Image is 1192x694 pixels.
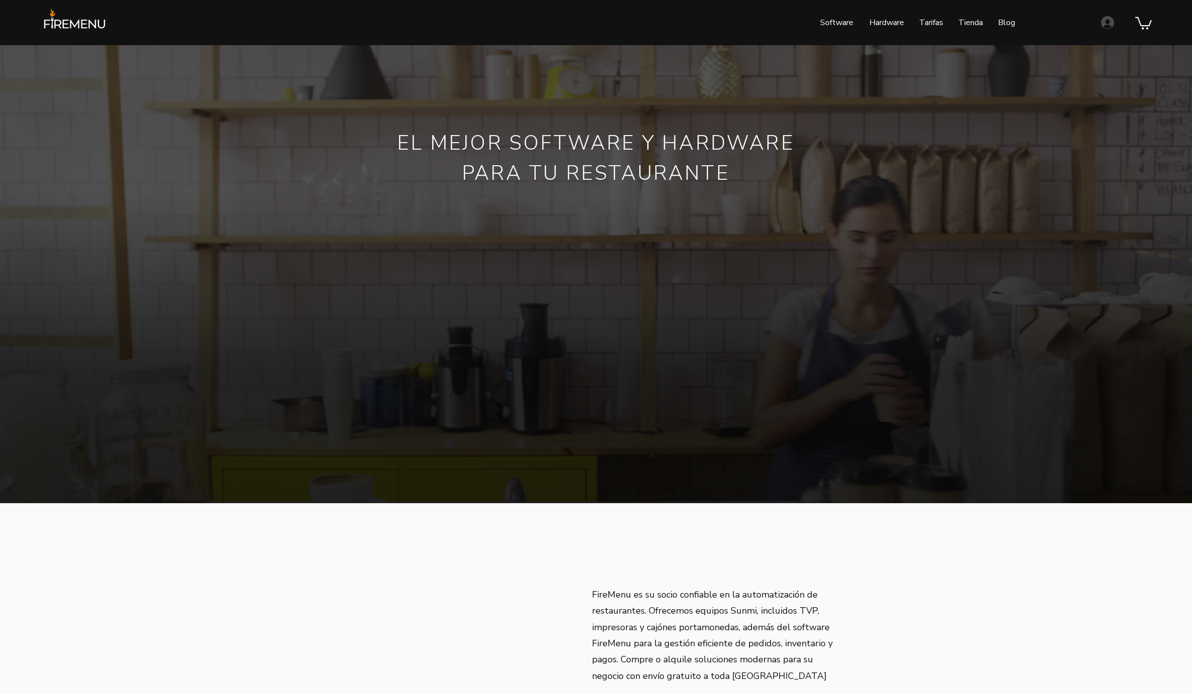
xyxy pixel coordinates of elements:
[993,10,1020,35] p: Blog
[912,10,951,35] a: Tarifas
[813,10,860,35] a: Software
[739,10,1023,35] nav: Sitio
[397,130,794,187] span: EL MEJOR SOFTWARE Y HARDWARE PARA TU RESTAURANTE
[953,10,988,35] p: Tienda
[951,10,990,35] a: Tienda
[914,10,948,35] p: Tarifas
[860,10,912,35] a: Hardware
[815,10,858,35] p: Software
[40,8,109,37] img: FireMenu logo
[864,10,909,35] p: Hardware
[990,10,1023,35] a: Blog
[592,589,833,682] span: FireMenu es su socio confiable en la automatización de restaurantes. Ofrecemos equipos Sunmi, inc...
